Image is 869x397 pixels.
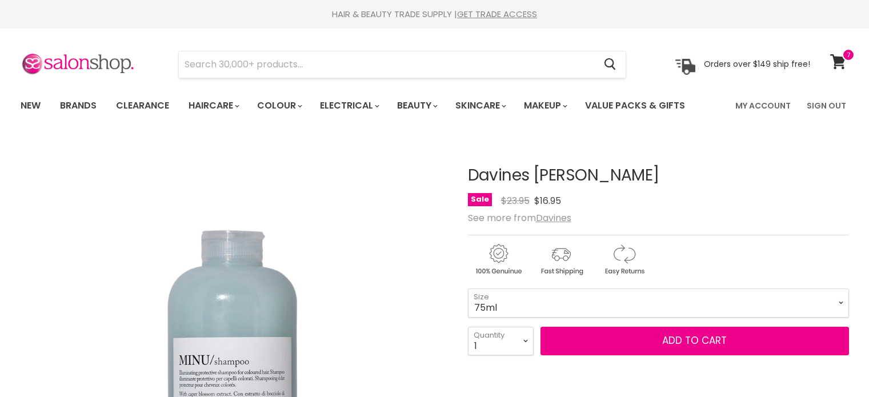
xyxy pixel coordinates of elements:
a: Makeup [515,94,574,118]
a: New [12,94,49,118]
a: Sign Out [800,94,853,118]
img: shipping.gif [531,242,591,277]
a: My Account [728,94,798,118]
h1: Davines [PERSON_NAME] [468,167,849,185]
span: Sale [468,193,492,206]
span: $16.95 [534,194,561,207]
img: returns.gif [594,242,654,277]
img: genuine.gif [468,242,528,277]
span: See more from [468,211,571,224]
div: HAIR & BEAUTY TRADE SUPPLY | [6,9,863,20]
a: Beauty [389,94,444,118]
span: $23.95 [501,194,530,207]
a: Clearance [107,94,178,118]
form: Product [178,51,626,78]
a: Skincare [447,94,513,118]
a: Electrical [311,94,386,118]
a: Value Packs & Gifts [576,94,694,118]
p: Orders over $149 ship free! [704,59,810,69]
a: Brands [51,94,105,118]
button: Search [595,51,626,78]
a: GET TRADE ACCESS [457,8,537,20]
input: Search [179,51,595,78]
ul: Main menu [12,89,711,122]
button: Add to cart [540,327,849,355]
span: Add to cart [662,334,727,347]
select: Quantity [468,327,534,355]
a: Davines [536,211,571,224]
nav: Main [6,89,863,122]
a: Haircare [180,94,246,118]
a: Colour [249,94,309,118]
